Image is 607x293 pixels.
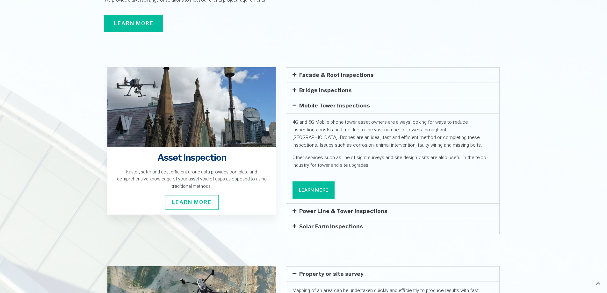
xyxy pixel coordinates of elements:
span: Learn More [165,195,219,210]
a: Mobile Tower Inspections [299,102,370,109]
span: Learn More [114,20,154,27]
div: Mobile Tower Inspections [286,98,499,113]
div: Mobile Tower Inspections [286,113,499,203]
div: Property or site survey [286,267,499,282]
div: Facade & Roof Inspections [286,68,499,83]
a: Solar Farm Inspections [299,223,363,230]
div: Solar Farm Inspections [286,219,499,234]
a: Learn More [293,181,335,199]
h4: Asset Inspection [116,151,268,164]
div: Power Line & Tower Inspections [286,204,499,219]
div: Bridge Inspections [286,83,499,98]
a: Power Line & Tower Inspections [299,208,387,214]
a: Property or site survey [299,271,364,277]
p: 4G and 5G Mobile phone tower asset owners are always looking for ways to reduce inspections costs... [293,118,493,149]
a: Asset Inspection Faster, safer and cost efficient drone data provides complete and comprehensive ... [107,67,277,215]
div: Faster, safer and cost efficient drone data provides complete and comprehensive knowledge of your... [116,169,268,190]
a: Facade & Roof Inspections [299,72,374,78]
p: Other services such as line of sight surveys and site design visits are also useful in the telco ... [293,154,493,169]
a: Bridge Inspections [299,87,352,93]
a: Learn More [104,15,163,32]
